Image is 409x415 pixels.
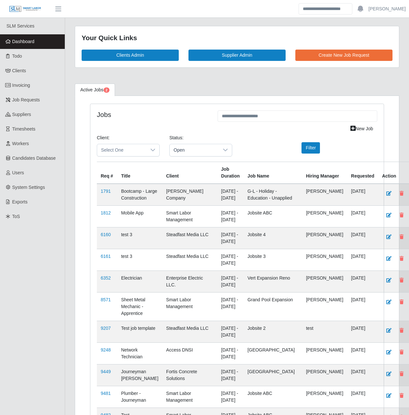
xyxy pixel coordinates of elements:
span: SLM Services [6,23,34,29]
td: Network Technician [117,342,162,364]
td: [PERSON_NAME] [302,249,347,271]
div: Your Quick Links [82,33,392,43]
td: [PERSON_NAME] [302,184,347,206]
td: [DATE] - [DATE] [217,386,244,408]
a: 9481 [101,391,111,396]
th: Job Name [244,162,302,184]
a: 9248 [101,347,111,352]
td: Jobsite 2 [244,321,302,342]
td: Test job template [117,321,162,342]
th: Client [162,162,217,184]
span: Suppliers [12,112,31,117]
td: Steadfast Media LLC [162,321,217,342]
td: [DATE] - [DATE] [217,321,244,342]
td: Smart Labor Management [162,386,217,408]
td: [DATE] - [DATE] [217,184,244,206]
td: Jobsite 4 [244,227,302,249]
td: [PERSON_NAME] [302,364,347,386]
a: 8571 [101,297,111,302]
td: Bootcamp - Large Construction [117,184,162,206]
td: Jobsite ABC [244,205,302,227]
img: SLM Logo [9,6,41,13]
td: [DATE] [347,205,378,227]
span: Timesheets [12,126,36,132]
td: [DATE] - [DATE] [217,364,244,386]
th: Requested [347,162,378,184]
td: [DATE] - [DATE] [217,292,244,321]
td: [DATE] [347,271,378,292]
td: [DATE] [347,227,378,249]
td: [DATE] - [DATE] [217,227,244,249]
a: 1812 [101,210,111,215]
th: Job Duration [217,162,244,184]
a: [PERSON_NAME] [369,6,406,12]
span: Open [170,144,219,156]
td: Sheet Metal Mechanic - Apprentice [117,292,162,321]
a: 9449 [101,369,111,374]
td: [GEOGRAPHIC_DATA] [244,342,302,364]
td: Steadfast Media LLC [162,227,217,249]
td: [PERSON_NAME] Company [162,184,217,206]
td: [DATE] [347,386,378,408]
td: [GEOGRAPHIC_DATA] [244,364,302,386]
td: Jobsite 3 [244,249,302,271]
td: [DATE] [347,184,378,206]
td: [DATE] [347,292,378,321]
th: Req # [97,162,117,184]
td: [PERSON_NAME] [302,227,347,249]
td: Fortis Concrete Solutions [162,364,217,386]
a: 1791 [101,189,111,194]
td: Grand Pool Expansion [244,292,302,321]
td: Smart Labor Management [162,205,217,227]
a: Create New Job Request [295,50,392,61]
td: Electrician [117,271,162,292]
td: [DATE] [347,342,378,364]
td: Access DNSI [162,342,217,364]
td: Journeyman [PERSON_NAME] [117,364,162,386]
td: [PERSON_NAME] [302,342,347,364]
td: test 3 [117,249,162,271]
span: Dashboard [12,39,35,44]
label: Status: [169,134,184,141]
td: [DATE] [347,321,378,342]
td: [DATE] - [DATE] [217,249,244,271]
span: Clients [12,68,26,73]
th: Title [117,162,162,184]
td: [DATE] [347,249,378,271]
span: Todo [12,53,22,59]
td: [DATE] - [DATE] [217,342,244,364]
span: Exports [12,199,28,204]
span: Workers [12,141,29,146]
td: Smart Labor Management [162,292,217,321]
h4: Jobs [97,110,208,119]
a: Active Jobs [75,84,115,96]
td: [PERSON_NAME] [302,205,347,227]
a: Clients Admin [82,50,179,61]
td: G-L - Holiday - Education - Unapplied [244,184,302,206]
td: [PERSON_NAME] [302,292,347,321]
td: [DATE] [347,364,378,386]
label: Client: [97,134,110,141]
td: Mobile App [117,205,162,227]
a: 6352 [101,275,111,281]
td: Steadfast Media LLC [162,249,217,271]
span: System Settings [12,185,45,190]
td: [PERSON_NAME] [302,386,347,408]
span: Select One [97,144,146,156]
span: Invoicing [12,83,30,88]
td: Plumber - Journeyman [117,386,162,408]
span: ToS [12,214,20,219]
a: 6160 [101,232,111,237]
td: Vert Expansion Reno [244,271,302,292]
td: [PERSON_NAME] [302,271,347,292]
a: 9207 [101,326,111,331]
span: Candidates Database [12,156,56,161]
span: Pending Jobs [104,87,109,93]
input: Search [299,3,352,15]
a: Supplier Admin [188,50,286,61]
th: Hiring Manager [302,162,347,184]
a: 6161 [101,254,111,259]
span: Users [12,170,24,175]
td: test 3 [117,227,162,249]
span: Job Requests [12,97,40,102]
